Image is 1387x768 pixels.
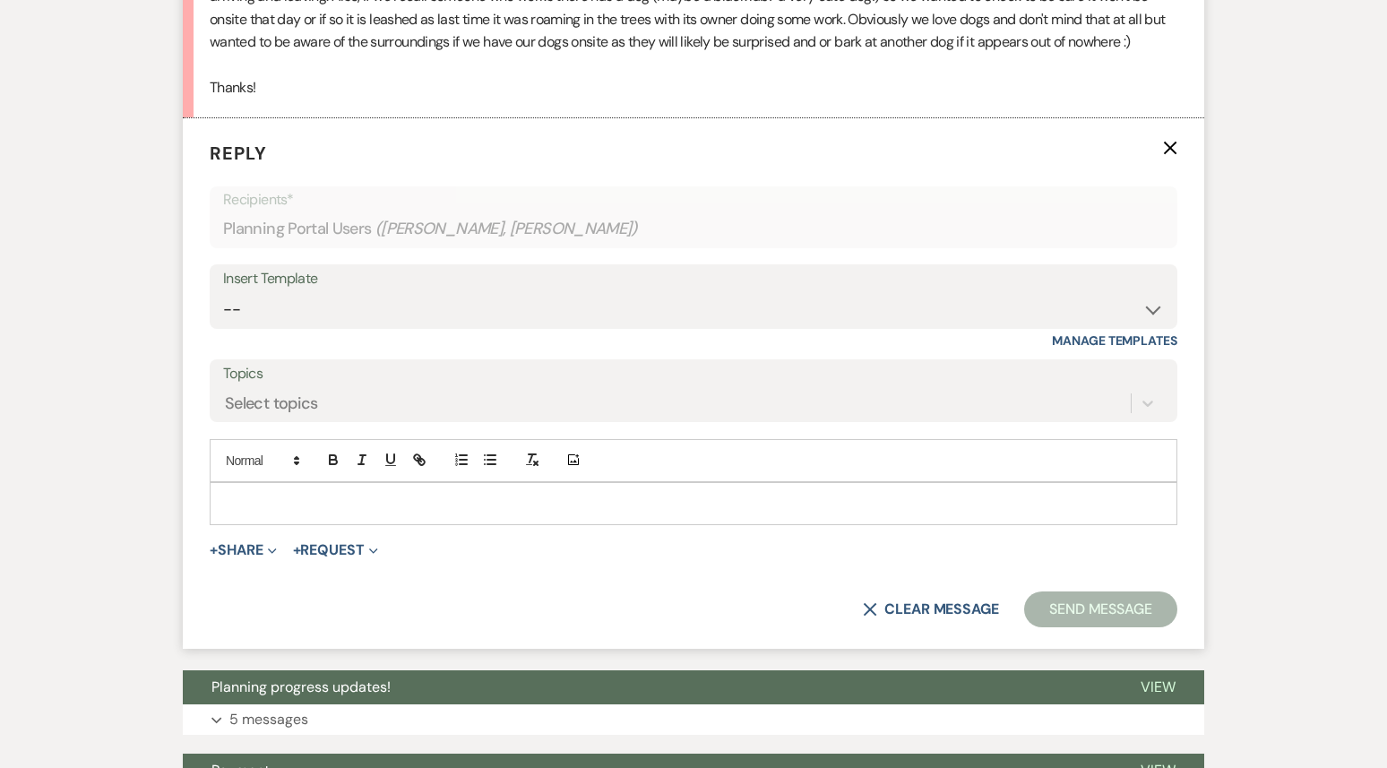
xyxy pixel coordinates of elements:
[225,392,318,416] div: Select topics
[223,188,1164,211] p: Recipients*
[183,670,1112,704] button: Planning progress updates!
[293,543,378,557] button: Request
[1112,670,1204,704] button: View
[863,602,999,617] button: Clear message
[223,266,1164,292] div: Insert Template
[223,211,1164,246] div: Planning Portal Users
[375,217,639,241] span: ( [PERSON_NAME], [PERSON_NAME] )
[210,543,277,557] button: Share
[223,361,1164,387] label: Topics
[210,142,267,165] span: Reply
[210,76,1177,99] p: Thanks!
[183,704,1204,735] button: 5 messages
[229,708,308,731] p: 5 messages
[210,543,218,557] span: +
[1024,591,1177,627] button: Send Message
[1052,332,1177,349] a: Manage Templates
[293,543,301,557] span: +
[1141,677,1176,696] span: View
[211,677,391,696] span: Planning progress updates!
